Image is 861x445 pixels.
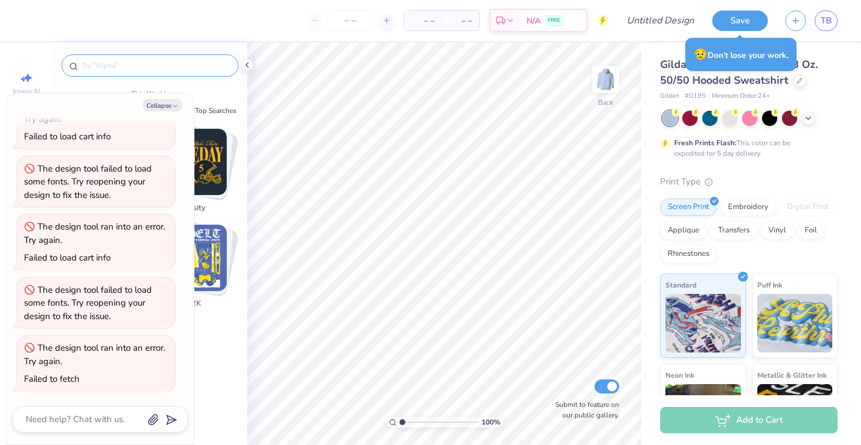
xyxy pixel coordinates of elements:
[815,11,838,31] a: TB
[660,198,717,216] div: Screen Print
[449,15,472,27] span: – –
[548,16,560,25] span: FREE
[797,222,825,239] div: Foil
[327,10,373,31] input: – –
[24,221,165,246] div: The design tool ran into an error. Try again.
[549,399,619,420] label: Submit to feature on our public gallery.
[660,245,717,263] div: Rhinestones
[757,279,782,291] span: Puff Ink
[757,369,826,381] span: Metallic & Glitter Ink
[24,252,111,263] div: Failed to load cart info
[665,384,741,443] img: Neon Ink
[674,138,818,159] div: This color can be expedited for 5 day delivery.
[665,369,694,381] span: Neon Ink
[24,342,165,367] div: The design tool ran into an error. Try again.
[693,47,708,62] span: 😥
[712,11,768,31] button: Save
[598,97,613,108] div: Back
[757,384,833,443] img: Metallic & Glitter Ink
[685,91,706,101] span: # G185
[821,14,832,28] span: TB
[24,373,80,385] div: Failed to fetch
[665,279,696,291] span: Standard
[712,91,770,101] span: Minimum Order: 24 +
[143,99,182,111] button: Collapse
[153,128,241,218] button: Stack Card Button Varsity
[660,57,818,87] span: Gildan Adult Heavy Blend 8 Oz. 50/50 Hooded Sweatshirt
[780,198,836,216] div: Digital Print
[710,222,757,239] div: Transfers
[527,15,541,27] span: N/A
[665,294,741,352] img: Standard
[660,222,707,239] div: Applique
[153,224,241,314] button: Stack Card Button Y2K
[757,294,833,352] img: Puff Ink
[594,68,617,91] img: Back
[81,60,231,71] input: Try "Alpha"
[411,15,435,27] span: – –
[660,91,679,101] span: Gildan
[674,138,736,148] strong: Fresh Prints Flash:
[131,88,169,99] p: This Week's
[24,131,111,142] div: Failed to load cart info
[24,284,152,322] div: The design tool failed to load some fonts. Try reopening your design to fix the issue.
[24,100,165,125] div: The design tool ran into an error. Try again.
[192,105,240,117] button: Top Searches
[24,163,152,201] div: The design tool failed to load some fonts. Try reopening your design to fix the issue.
[617,9,703,32] input: Untitled Design
[481,417,500,427] span: 100 %
[13,87,40,96] span: Image AI
[660,175,838,189] div: Print Type
[720,198,776,216] div: Embroidery
[761,222,794,239] div: Vinyl
[685,38,797,71] div: Don’t lose your work.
